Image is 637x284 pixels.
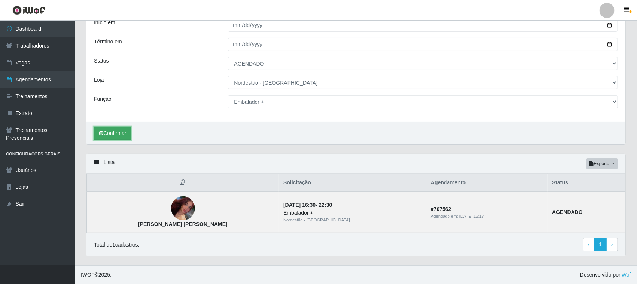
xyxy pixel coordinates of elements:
th: Status [548,174,625,192]
a: 1 [594,238,607,251]
img: Ana Raquel Veloso da Silva [171,188,195,229]
button: Exportar [586,158,618,169]
div: Nordestão - [GEOGRAPHIC_DATA] [283,217,422,223]
div: Lista [86,154,625,174]
span: › [611,241,613,247]
div: Embalador + [283,209,422,217]
strong: AGENDADO [552,209,583,215]
span: Desenvolvido por [580,271,631,279]
span: ‹ [588,241,590,247]
a: Previous [583,238,595,251]
input: 00/00/0000 [228,38,618,51]
strong: - [283,202,332,208]
nav: pagination [583,238,618,251]
th: Agendamento [426,174,548,192]
time: 22:30 [319,202,332,208]
label: Loja [94,76,104,84]
a: Next [606,238,618,251]
label: Status [94,57,109,65]
span: © 2025 . [81,271,112,279]
strong: [PERSON_NAME] [PERSON_NAME] [138,221,228,227]
strong: # 707562 [431,206,451,212]
img: CoreUI Logo [12,6,46,15]
p: Total de 1 cadastros. [94,241,139,249]
span: IWOF [81,272,95,278]
a: iWof [621,272,631,278]
time: [DATE] 15:17 [459,214,484,218]
label: Término em [94,38,122,46]
button: Confirmar [94,127,131,140]
label: Função [94,95,112,103]
input: 00/00/0000 [228,19,618,32]
div: Agendado em: [431,213,543,220]
label: Início em [94,19,115,27]
th: Solicitação [279,174,426,192]
time: [DATE] 16:30 [283,202,316,208]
